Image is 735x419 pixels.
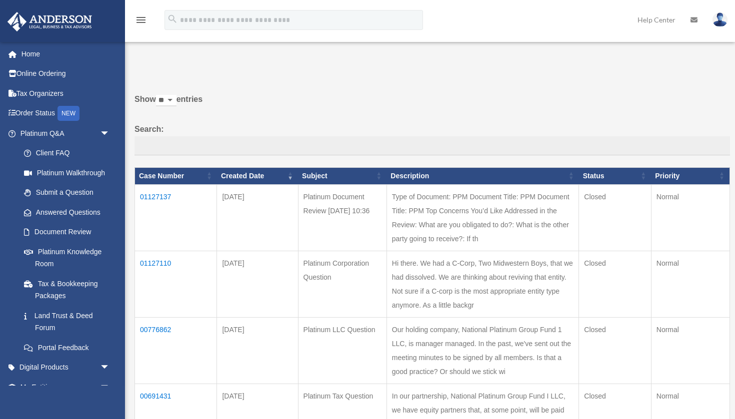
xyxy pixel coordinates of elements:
[217,184,298,251] td: [DATE]
[579,317,651,384] td: Closed
[579,184,651,251] td: Closed
[217,167,298,184] th: Created Date: activate to sort column ascending
[167,13,178,24] i: search
[579,167,651,184] th: Status: activate to sort column ascending
[579,251,651,317] td: Closed
[7,358,125,378] a: Digital Productsarrow_drop_down
[134,122,730,155] label: Search:
[386,251,579,317] td: Hi there. We had a C-Corp, Two Midwestern Boys, that we had dissolved. We are thinking about revi...
[386,317,579,384] td: Our holding company, National Platinum Group Fund 1 LLC, is manager managed. In the past, we've s...
[134,136,730,155] input: Search:
[156,95,176,106] select: Showentries
[651,167,729,184] th: Priority: activate to sort column ascending
[100,358,120,378] span: arrow_drop_down
[57,106,79,121] div: NEW
[134,92,730,116] label: Show entries
[14,143,120,163] a: Client FAQ
[14,202,115,222] a: Answered Questions
[135,184,217,251] td: 01127137
[135,17,147,26] a: menu
[14,306,120,338] a: Land Trust & Deed Forum
[14,274,120,306] a: Tax & Bookkeeping Packages
[7,123,120,143] a: Platinum Q&Aarrow_drop_down
[651,251,729,317] td: Normal
[7,64,125,84] a: Online Ordering
[217,317,298,384] td: [DATE]
[712,12,727,27] img: User Pic
[135,317,217,384] td: 00776862
[100,123,120,144] span: arrow_drop_down
[298,167,386,184] th: Subject: activate to sort column ascending
[651,317,729,384] td: Normal
[298,251,386,317] td: Platinum Corporation Question
[14,163,120,183] a: Platinum Walkthrough
[14,338,120,358] a: Portal Feedback
[135,167,217,184] th: Case Number: activate to sort column ascending
[4,12,95,31] img: Anderson Advisors Platinum Portal
[298,184,386,251] td: Platinum Document Review [DATE] 10:36
[651,184,729,251] td: Normal
[14,183,120,203] a: Submit a Question
[217,251,298,317] td: [DATE]
[14,242,120,274] a: Platinum Knowledge Room
[135,251,217,317] td: 01127110
[298,317,386,384] td: Platinum LLC Question
[386,184,579,251] td: Type of Document: PPM Document Title: PPM Document Title: PPM Top Concerns You’d Like Addressed i...
[14,222,120,242] a: Document Review
[100,377,120,398] span: arrow_drop_down
[7,83,125,103] a: Tax Organizers
[7,377,125,397] a: My Entitiesarrow_drop_down
[386,167,579,184] th: Description: activate to sort column ascending
[7,103,125,124] a: Order StatusNEW
[135,14,147,26] i: menu
[7,44,125,64] a: Home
